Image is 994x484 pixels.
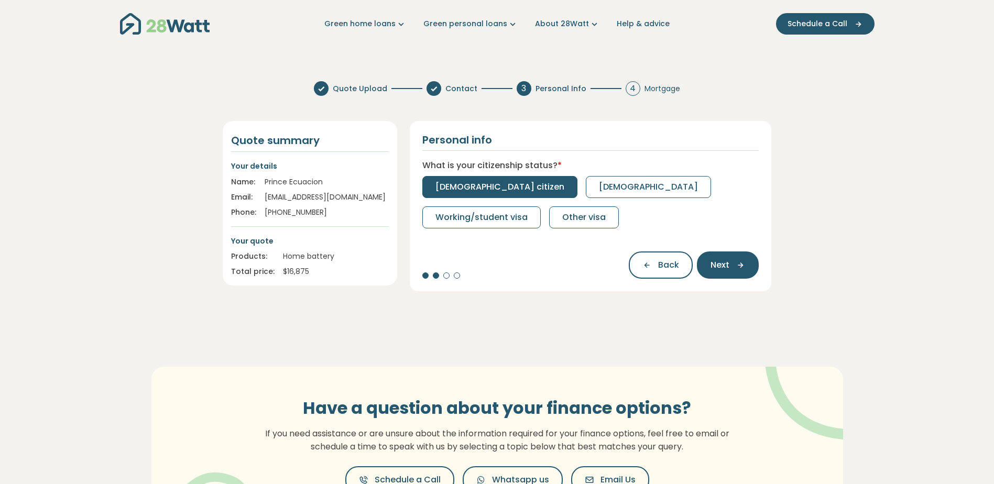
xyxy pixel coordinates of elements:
div: Products: [231,251,275,262]
p: If you need assistance or are unsure about the information required for your finance options, fee... [259,427,736,454]
p: Your details [231,160,389,172]
div: Name: [231,177,256,188]
div: Total price: [231,266,275,277]
a: Green personal loans [423,18,518,29]
button: Next [697,251,759,279]
span: [DEMOGRAPHIC_DATA] [599,181,698,193]
span: Mortgage [645,83,680,94]
span: Schedule a Call [788,18,847,29]
div: $ 16,875 [283,266,389,277]
button: Back [629,251,693,279]
img: vector [738,338,875,440]
span: Contact [445,83,477,94]
span: Quote Upload [333,83,387,94]
div: 4 [626,81,640,96]
p: Your quote [231,235,389,247]
button: [DEMOGRAPHIC_DATA] citizen [422,176,577,198]
div: 3 [517,81,531,96]
img: 28Watt [120,13,210,35]
button: [DEMOGRAPHIC_DATA] [586,176,711,198]
label: What is your citizenship status? [422,159,562,172]
div: Prince Ecuacion [265,177,389,188]
span: Back [658,259,679,271]
h2: Personal info [422,134,492,146]
span: Personal Info [536,83,586,94]
h4: Quote summary [231,134,389,147]
span: Working/student visa [435,211,528,224]
span: Next [711,259,729,271]
button: Other visa [549,206,619,228]
button: Working/student visa [422,206,541,228]
a: Green home loans [324,18,407,29]
a: About 28Watt [535,18,600,29]
h3: Have a question about your finance options? [259,398,736,418]
a: Help & advice [617,18,670,29]
div: [EMAIL_ADDRESS][DOMAIN_NAME] [265,192,389,203]
div: Email: [231,192,256,203]
div: Home battery [283,251,389,262]
span: [DEMOGRAPHIC_DATA] citizen [435,181,564,193]
span: Other visa [562,211,606,224]
button: Schedule a Call [776,13,875,35]
div: Phone: [231,207,256,218]
nav: Main navigation [120,10,875,37]
div: [PHONE_NUMBER] [265,207,389,218]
